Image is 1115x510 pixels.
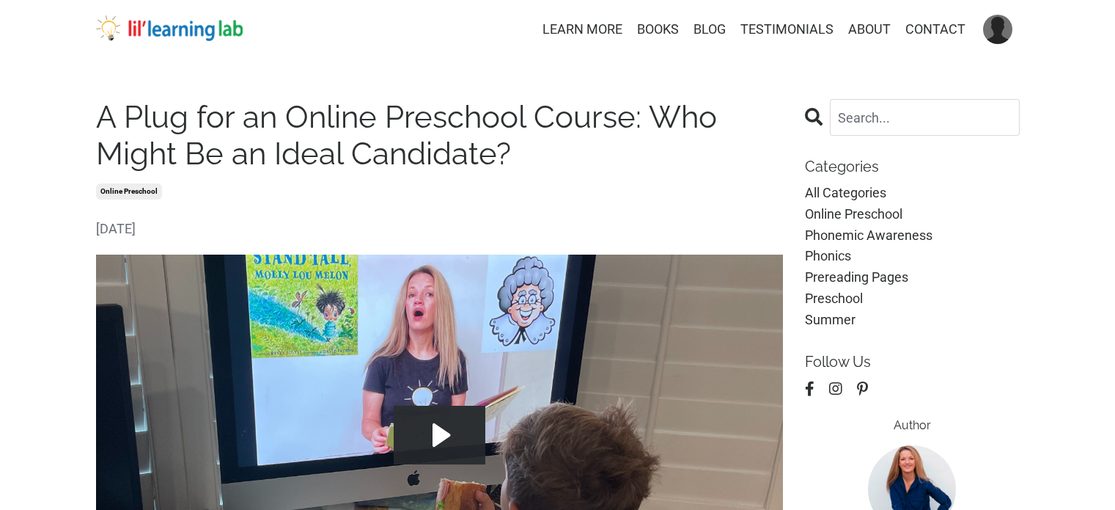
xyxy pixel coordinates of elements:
[805,310,1020,331] a: summer
[983,15,1012,44] img: User Avatar
[830,99,1020,136] input: Search...
[805,204,1020,225] a: online preschool
[96,183,162,200] a: online preschool
[805,183,1020,204] a: All Categories
[805,353,1020,371] p: Follow Us
[740,19,834,40] a: TESTIMONIALS
[805,246,1020,267] a: phonics
[394,406,485,465] button: Play Video: file-uploads/sites/2147505858/video/786067-62cc-326-a78-a3b276a11f7_IMG_1742.MOV
[96,219,784,240] span: [DATE]
[96,99,784,173] h1: A Plug for an Online Preschool Course: Who Might Be an Ideal Candidate?
[637,19,679,40] a: BOOKS
[805,267,1020,288] a: prereading pages
[805,288,1020,310] a: preschool
[805,418,1020,432] h6: Author
[805,158,1020,175] p: Categories
[96,15,243,42] img: lil' learning lab
[542,19,622,40] a: LEARN MORE
[805,225,1020,247] a: phonemic awareness
[848,19,891,40] a: ABOUT
[905,19,965,40] a: CONTACT
[693,19,726,40] a: BLOG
